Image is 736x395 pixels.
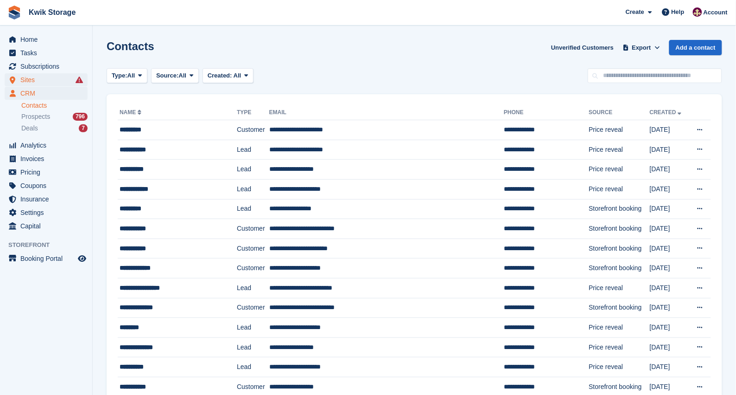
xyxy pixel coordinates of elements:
a: menu [5,252,88,265]
a: menu [5,220,88,233]
td: Lead [237,199,269,219]
a: menu [5,193,88,206]
span: All [127,71,135,80]
span: Tasks [20,46,76,59]
span: Help [672,7,685,17]
span: Create [626,7,644,17]
td: Price reveal [589,278,650,298]
td: [DATE] [650,140,689,160]
button: Source: All [151,68,199,84]
span: Analytics [20,139,76,152]
td: Storefront booking [589,199,650,219]
span: Invoices [20,152,76,165]
a: Unverified Customers [547,40,617,55]
a: Add a contact [669,40,722,55]
a: Contacts [21,101,88,110]
span: Deals [21,124,38,133]
h1: Contacts [107,40,154,52]
button: Type: All [107,68,147,84]
td: [DATE] [650,357,689,377]
a: menu [5,166,88,179]
a: Kwik Storage [25,5,79,20]
img: stora-icon-8386f47178a22dfd0bd8f6a31ec36ba5ce8667c1dd55bd0f319d3a0aa187defe.svg [7,6,21,19]
th: Phone [504,105,589,120]
a: menu [5,60,88,73]
span: Export [632,43,651,52]
a: menu [5,179,88,192]
span: All [179,71,187,80]
a: menu [5,152,88,165]
span: Insurance [20,193,76,206]
span: All [234,72,241,79]
td: Price reveal [589,318,650,338]
span: Created: [208,72,232,79]
td: Lead [237,179,269,199]
span: Storefront [8,240,92,250]
span: Coupons [20,179,76,192]
span: Pricing [20,166,76,179]
i: Smart entry sync failures have occurred [76,76,83,84]
td: Customer [237,219,269,239]
a: menu [5,33,88,46]
td: Customer [237,120,269,140]
a: Created [650,109,684,116]
td: [DATE] [650,318,689,338]
td: Customer [237,239,269,259]
td: [DATE] [650,239,689,259]
td: [DATE] [650,120,689,140]
td: Price reveal [589,160,650,180]
img: ellie tragonette [693,7,702,17]
th: Email [269,105,504,120]
a: menu [5,73,88,86]
td: Storefront booking [589,259,650,278]
td: Storefront booking [589,239,650,259]
td: Lead [237,318,269,338]
td: [DATE] [650,219,689,239]
button: Created: All [203,68,254,84]
button: Export [621,40,662,55]
td: Price reveal [589,179,650,199]
span: Source: [156,71,178,80]
span: Home [20,33,76,46]
a: menu [5,46,88,59]
td: Lead [237,140,269,160]
span: Prospects [21,112,50,121]
span: Subscriptions [20,60,76,73]
td: Lead [237,357,269,377]
td: Storefront booking [589,219,650,239]
td: [DATE] [650,298,689,318]
span: Type: [112,71,127,80]
span: Capital [20,220,76,233]
span: Account [704,8,728,17]
span: Settings [20,206,76,219]
a: Deals 7 [21,123,88,133]
td: [DATE] [650,278,689,298]
td: Price reveal [589,140,650,160]
a: menu [5,139,88,152]
th: Source [589,105,650,120]
td: [DATE] [650,259,689,278]
td: [DATE] [650,337,689,357]
div: 796 [73,113,88,121]
td: Customer [237,298,269,318]
a: Prospects 796 [21,112,88,122]
td: Price reveal [589,337,650,357]
span: CRM [20,87,76,100]
td: [DATE] [650,179,689,199]
td: Lead [237,278,269,298]
a: Name [120,109,143,116]
div: 7 [79,124,88,132]
td: [DATE] [650,199,689,219]
td: [DATE] [650,160,689,180]
td: Price reveal [589,357,650,377]
td: Lead [237,160,269,180]
td: Lead [237,337,269,357]
a: Preview store [76,253,88,264]
td: Price reveal [589,120,650,140]
span: Sites [20,73,76,86]
td: Customer [237,259,269,278]
th: Type [237,105,269,120]
td: Storefront booking [589,298,650,318]
span: Booking Portal [20,252,76,265]
a: menu [5,206,88,219]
